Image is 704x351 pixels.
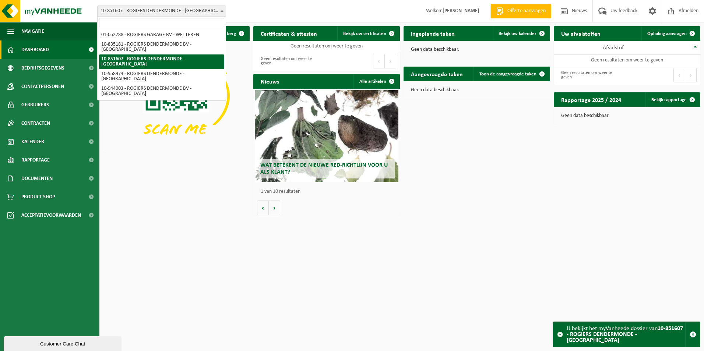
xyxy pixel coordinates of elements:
[99,30,224,40] li: 01-052788 - ROGIERS GARAGE BV - WETTEREN
[21,206,81,224] span: Acceptatievoorwaarden
[673,68,685,82] button: Previous
[21,59,64,77] span: Bedrijfsgegevens
[685,68,697,82] button: Next
[373,54,385,68] button: Previous
[493,26,549,41] a: Bekijk uw kalender
[97,6,226,17] span: 10-851607 - ROGIERS DENDERMONDE - DENDERMONDE
[479,72,536,77] span: Toon de aangevraagde taken
[260,162,388,175] span: Wat betekent de nieuwe RED-richtlijn voor u als klant?
[269,201,280,215] button: Volgende
[21,77,64,96] span: Contactpersonen
[343,31,386,36] span: Bekijk uw certificaten
[21,132,44,151] span: Kalender
[490,4,551,18] a: Offerte aanvragen
[214,26,249,41] button: Verberg
[404,26,462,40] h2: Ingeplande taken
[385,54,396,68] button: Next
[499,31,536,36] span: Bekijk uw kalender
[257,201,269,215] button: Vorige
[261,189,396,194] p: 1 van 10 resultaten
[603,45,624,51] span: Afvalstof
[474,67,549,81] a: Toon de aangevraagde taken
[253,26,324,40] h2: Certificaten & attesten
[21,151,50,169] span: Rapportage
[567,326,683,343] strong: 10-851607 - ROGIERS DENDERMONDE - [GEOGRAPHIC_DATA]
[567,322,686,347] div: U bekijkt het myVanheede dossier van
[98,6,226,16] span: 10-851607 - ROGIERS DENDERMONDE - DENDERMONDE
[21,169,53,188] span: Documenten
[253,41,400,51] td: Geen resultaten om weer te geven
[561,113,693,118] p: Geen data beschikbaar
[21,40,49,59] span: Dashboard
[554,92,629,107] h2: Rapportage 2025 / 2024
[255,90,398,182] a: Wat betekent de nieuwe RED-richtlijn voor u als klant?
[21,114,50,132] span: Contracten
[4,335,123,351] iframe: chat widget
[21,96,49,114] span: Gebruikers
[641,26,700,41] a: Ophaling aanvragen
[411,47,543,52] p: Geen data beschikbaar.
[645,92,700,107] a: Bekijk rapportage
[557,67,623,83] div: Geen resultaten om weer te geven
[554,26,608,40] h2: Uw afvalstoffen
[353,74,399,89] a: Alle artikelen
[21,188,55,206] span: Product Shop
[99,69,224,84] li: 10-958974 - ROGIERS DENDERMONDE - [GEOGRAPHIC_DATA]
[257,53,323,69] div: Geen resultaten om weer te geven
[647,31,687,36] span: Ophaling aanvragen
[21,22,44,40] span: Navigatie
[443,8,479,14] strong: [PERSON_NAME]
[404,67,470,81] h2: Aangevraagde taken
[411,88,543,93] p: Geen data beschikbaar.
[337,26,399,41] a: Bekijk uw certificaten
[99,54,224,69] li: 10-851607 - ROGIERS DENDERMONDE - [GEOGRAPHIC_DATA]
[220,31,236,36] span: Verberg
[554,55,700,65] td: Geen resultaten om weer te geven
[99,84,224,99] li: 10-944003 - ROGIERS DENDERMONDE BV - [GEOGRAPHIC_DATA]
[253,74,286,88] h2: Nieuws
[99,40,224,54] li: 10-835181 - ROGIERS DENDERMONDE BV - [GEOGRAPHIC_DATA]
[506,7,548,15] span: Offerte aanvragen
